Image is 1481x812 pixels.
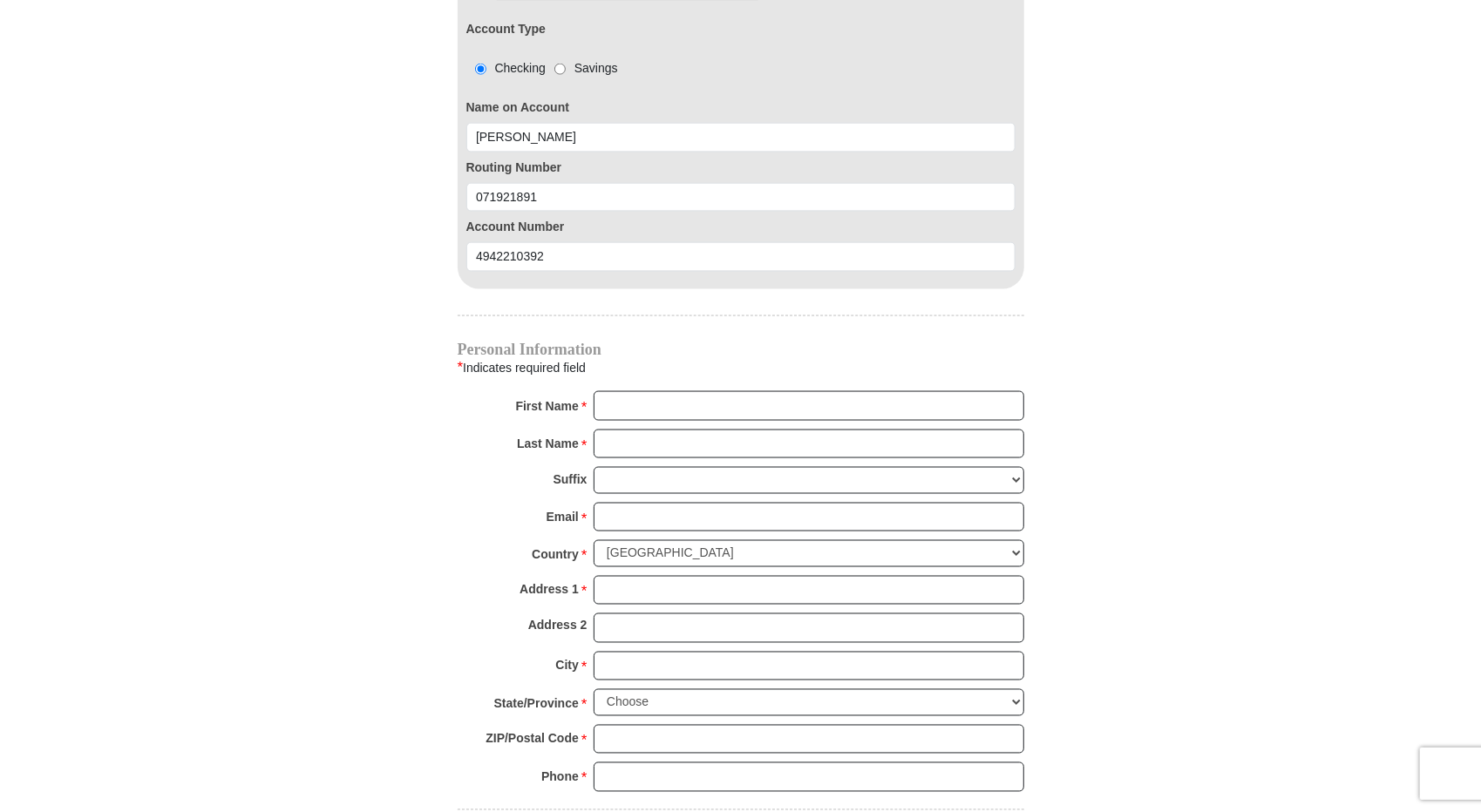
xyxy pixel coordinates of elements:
label: Account Number [466,218,1016,236]
div: Indicates required field [458,356,1024,379]
strong: Suffix [554,467,588,491]
strong: Address 1 [520,578,579,602]
label: Name on Account [466,98,1016,117]
strong: Phone [541,765,579,789]
strong: State/Province [494,692,579,716]
label: Routing Number [466,159,1016,177]
strong: Last Name [517,431,579,456]
strong: First Name [516,394,579,418]
strong: ZIP/Postal Code [486,727,579,751]
div: Checking Savings [466,59,618,78]
h4: Personal Information [458,342,1024,356]
strong: Country [532,543,579,567]
strong: Email [547,504,579,529]
strong: City [555,653,578,678]
label: Account Type [466,20,547,38]
strong: Address 2 [528,613,588,638]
